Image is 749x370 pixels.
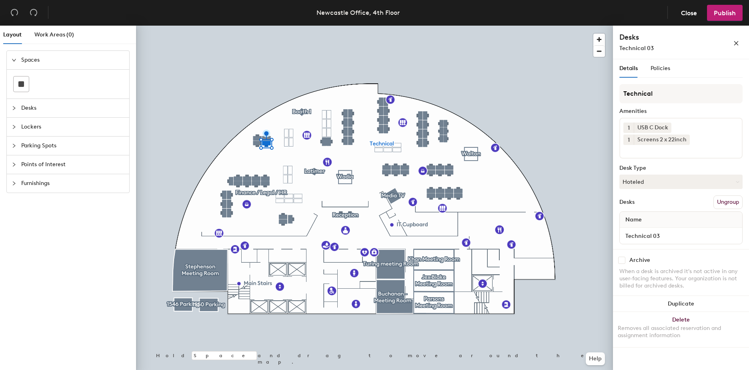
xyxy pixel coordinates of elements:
input: Unnamed desk [621,230,741,241]
span: undo [10,8,18,16]
span: Name [621,213,646,227]
button: Hoteled [619,175,743,189]
span: Publish [714,9,736,17]
span: Points of Interest [21,155,124,174]
div: Screens 2 x 22inch [634,135,690,145]
button: 1 [623,123,634,133]
button: Ungroup [713,195,743,209]
span: Furnishings [21,174,124,193]
div: Desks [619,199,635,205]
button: Redo (⌘ + ⇧ + Z) [26,5,42,21]
h4: Desks [619,32,707,42]
span: Details [619,65,638,72]
span: expanded [12,58,16,62]
span: collapsed [12,106,16,111]
div: Desk Type [619,165,743,171]
button: Publish [707,5,743,21]
div: When a desk is archived it's not active in any user-facing features. Your organization is not bil... [619,268,743,290]
span: Spaces [21,51,124,69]
button: Help [586,352,605,365]
button: Close [674,5,704,21]
div: Removes all associated reservation and assignment information [618,325,744,339]
span: collapsed [12,125,16,129]
span: Work Areas (0) [34,31,74,38]
span: collapsed [12,162,16,167]
span: 1 [628,136,630,144]
span: collapsed [12,181,16,186]
span: collapsed [12,143,16,148]
div: Archive [629,257,650,263]
button: Undo (⌘ + Z) [6,5,22,21]
div: Amenities [619,108,743,115]
span: Policies [651,65,670,72]
div: Newcastle Office, 4th Floor [316,8,400,18]
div: USB C Dock [634,123,671,133]
button: 1 [623,135,634,145]
span: Desks [21,99,124,117]
span: Close [681,9,697,17]
button: DeleteRemoves all associated reservation and assignment information [613,312,749,347]
span: 1 [628,124,630,132]
span: Layout [3,31,22,38]
span: Lockers [21,118,124,136]
span: Parking Spots [21,137,124,155]
button: Duplicate [613,296,749,312]
span: Technical 03 [619,45,654,52]
span: close [733,40,739,46]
